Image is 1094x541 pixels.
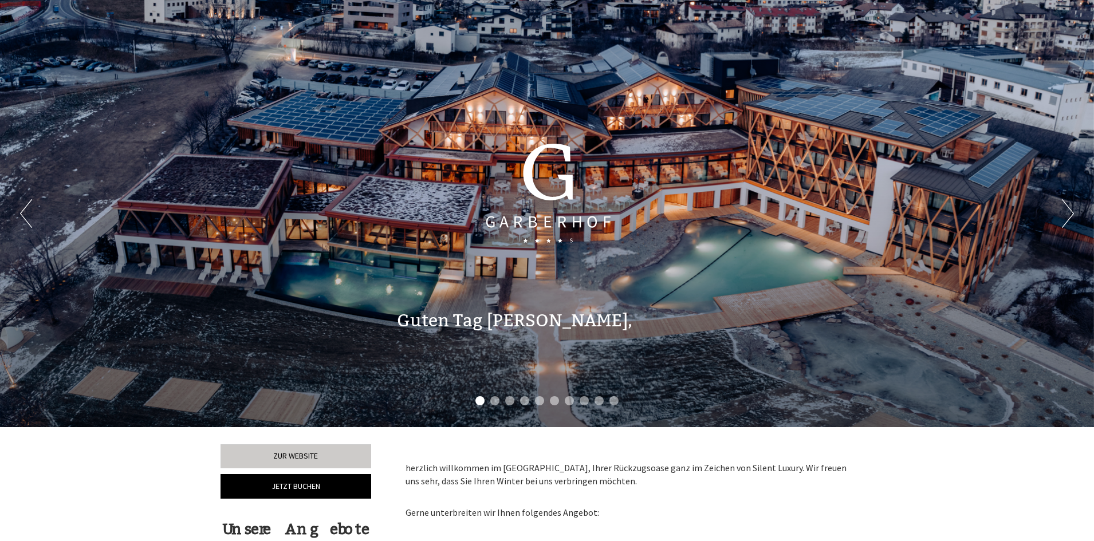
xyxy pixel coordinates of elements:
button: Previous [20,199,32,228]
h1: Guten Tag [PERSON_NAME], [397,311,632,330]
button: Next [1062,199,1074,228]
p: herzlich willkommen im [GEOGRAPHIC_DATA], Ihrer Rückzugsoase ganz im Zeichen von Silent Luxury. W... [406,461,857,488]
a: Zur Website [221,444,371,468]
p: Gerne unterbreiten wir Ihnen folgendes Angebot: [406,493,857,519]
div: Unsere Angebote [221,519,371,540]
a: Jetzt buchen [221,474,371,499]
